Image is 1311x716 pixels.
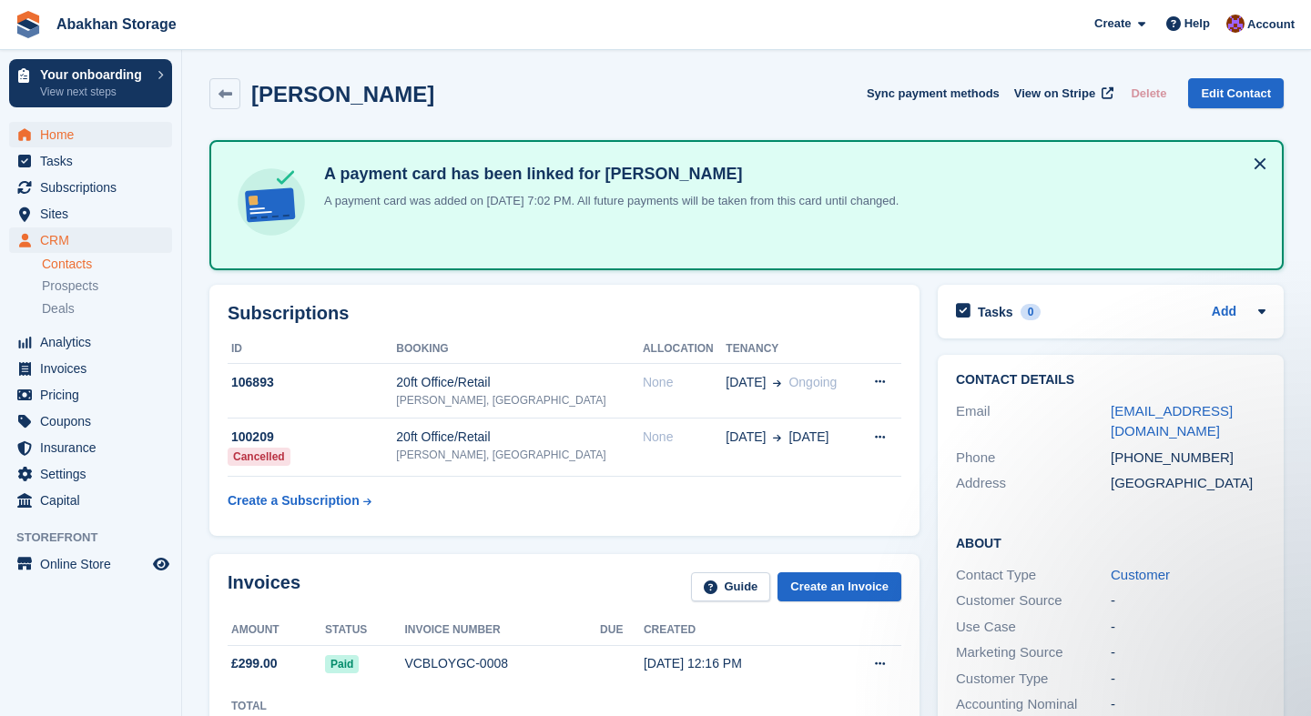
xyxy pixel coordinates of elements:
a: Guide [691,572,771,602]
a: Customer [1111,567,1170,582]
span: Online Store [40,551,149,577]
th: Status [325,616,404,645]
a: menu [9,201,172,227]
h4: A payment card has been linked for [PERSON_NAME] [317,164,899,185]
a: [EMAIL_ADDRESS][DOMAIN_NAME] [1111,403,1233,439]
th: Created [644,616,829,645]
span: Sites [40,201,149,227]
div: 106893 [228,373,396,392]
span: Subscriptions [40,175,149,200]
a: Preview store [150,553,172,575]
th: Tenancy [726,335,856,364]
h2: Invoices [228,572,300,602]
a: Edit Contact [1188,78,1284,108]
span: Storefront [16,529,181,547]
a: Prospects [42,277,172,296]
span: Tasks [40,148,149,174]
p: Your onboarding [40,68,148,81]
div: - [1111,669,1265,690]
a: Your onboarding View next steps [9,59,172,107]
div: None [643,373,726,392]
a: Deals [42,299,172,318]
button: Delete [1123,78,1174,108]
a: menu [9,488,172,513]
div: - [1111,617,1265,638]
span: Deals [42,300,75,318]
div: Email [956,401,1111,442]
a: Contacts [42,256,172,273]
a: Abakhan Storage [49,9,184,39]
div: 0 [1021,304,1042,320]
div: [PHONE_NUMBER] [1111,448,1265,469]
span: Prospects [42,277,98,295]
h2: Contact Details [956,373,1265,388]
div: 20ft Office/Retail [396,373,643,392]
span: [DATE] [726,373,766,392]
span: Paid [325,655,359,673]
p: View next steps [40,84,148,100]
img: card-linked-ebf98d0992dc2aeb22e95c0e3c79077019eb2392cfd83c6a337811c24bc77127.svg [233,164,310,240]
div: Marketing Source [956,642,1111,663]
div: Customer Source [956,590,1111,611]
div: Phone [956,448,1111,469]
div: [GEOGRAPHIC_DATA] [1111,473,1265,494]
span: Create [1094,15,1131,33]
span: [DATE] [788,428,828,447]
a: menu [9,175,172,200]
a: menu [9,122,172,147]
span: Home [40,122,149,147]
img: William Abakhan [1226,15,1245,33]
a: menu [9,227,172,253]
span: Help [1184,15,1210,33]
span: Pricing [40,382,149,408]
span: Analytics [40,329,149,355]
img: stora-icon-8386f47178a22dfd0bd8f6a31ec36ba5ce8667c1dd55bd0f319d3a0aa187defe.svg [15,11,42,38]
span: Account [1247,15,1295,34]
a: menu [9,408,172,434]
div: - [1111,590,1265,611]
a: menu [9,551,172,577]
p: A payment card was added on [DATE] 7:02 PM. All future payments will be taken from this card unti... [317,192,899,210]
span: £299.00 [231,654,278,673]
span: Invoices [40,356,149,381]
th: Amount [228,616,325,645]
span: [DATE] [726,428,766,447]
th: Allocation [643,335,726,364]
th: ID [228,335,396,364]
a: Create an Invoice [777,572,901,602]
span: View on Stripe [1014,85,1095,103]
div: None [643,428,726,447]
button: Sync payment methods [867,78,1000,108]
div: Total [231,698,278,714]
div: Use Case [956,617,1111,638]
span: Settings [40,461,149,487]
a: menu [9,148,172,174]
a: View on Stripe [1007,78,1117,108]
a: menu [9,329,172,355]
div: 20ft Office/Retail [396,428,643,447]
a: menu [9,382,172,408]
a: menu [9,461,172,487]
div: [PERSON_NAME], [GEOGRAPHIC_DATA] [396,392,643,408]
th: Due [600,616,644,645]
span: CRM [40,227,149,253]
h2: Tasks [978,304,1013,320]
h2: [PERSON_NAME] [251,82,434,106]
div: - [1111,642,1265,663]
div: VCBLOYGC-0008 [404,654,600,673]
th: Invoice number [404,616,600,645]
h2: Subscriptions [228,303,901,324]
th: Booking [396,335,643,364]
a: Add [1212,302,1236,323]
div: Address [956,473,1111,494]
div: Create a Subscription [228,491,360,510]
div: [DATE] 12:16 PM [644,654,829,673]
h2: About [956,533,1265,551]
a: menu [9,435,172,460]
span: Ongoing [788,375,837,389]
div: Cancelled [228,448,290,466]
div: Customer Type [956,669,1111,690]
span: Capital [40,488,149,513]
span: Insurance [40,435,149,460]
div: Contact Type [956,565,1111,586]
